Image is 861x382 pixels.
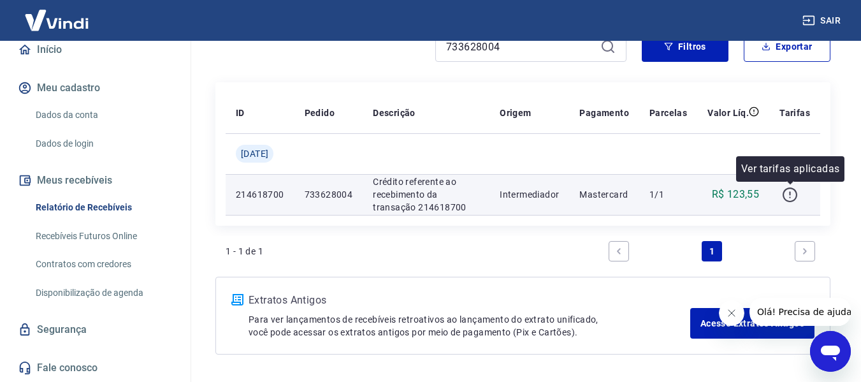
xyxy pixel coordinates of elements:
iframe: Mensagem da empresa [749,298,851,326]
span: Olá! Precisa de ajuda? [8,9,107,19]
a: Recebíveis Futuros Online [31,223,175,249]
button: Sair [800,9,846,33]
img: Vindi [15,1,98,40]
p: Descrição [373,107,416,119]
button: Exportar [744,31,830,62]
p: 733628004 [305,188,353,201]
a: Início [15,36,175,64]
p: Valor Líq. [707,107,749,119]
p: 1 - 1 de 1 [226,245,263,258]
p: Pagamento [579,107,629,119]
p: ID [236,107,245,119]
a: Acesse Extratos Antigos [690,308,814,339]
p: Ver tarifas aplicadas [741,161,839,177]
iframe: Fechar mensagem [719,300,744,326]
a: Next page [795,241,815,261]
a: Dados da conta [31,102,175,128]
button: Filtros [642,31,728,62]
input: Busque pelo número do pedido [446,37,595,56]
p: 1/1 [649,188,687,201]
img: ícone [231,294,243,305]
button: Meu cadastro [15,74,175,102]
a: Relatório de Recebíveis [31,195,175,221]
p: Pedido [305,107,335,119]
a: Page 1 is your current page [702,241,722,261]
p: Crédito referente ao recebimento da transação 214618700 [373,175,479,214]
p: Parcelas [649,107,687,119]
p: Para ver lançamentos de recebíveis retroativos ao lançamento do extrato unificado, você pode aces... [249,313,690,339]
p: Extratos Antigos [249,293,690,308]
ul: Pagination [604,236,820,267]
a: Segurança [15,316,175,344]
a: Fale conosco [15,354,175,382]
p: 214618700 [236,188,284,201]
button: Meus recebíveis [15,166,175,195]
p: Origem [500,107,531,119]
span: [DATE] [241,147,268,160]
a: Contratos com credores [31,251,175,277]
p: Mastercard [579,188,629,201]
iframe: Botão para abrir a janela de mensagens [810,331,851,372]
p: Tarifas [779,107,810,119]
p: R$ 123,55 [712,187,760,202]
a: Disponibilização de agenda [31,280,175,306]
a: Previous page [609,241,629,261]
a: Dados de login [31,131,175,157]
p: Intermediador [500,188,559,201]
